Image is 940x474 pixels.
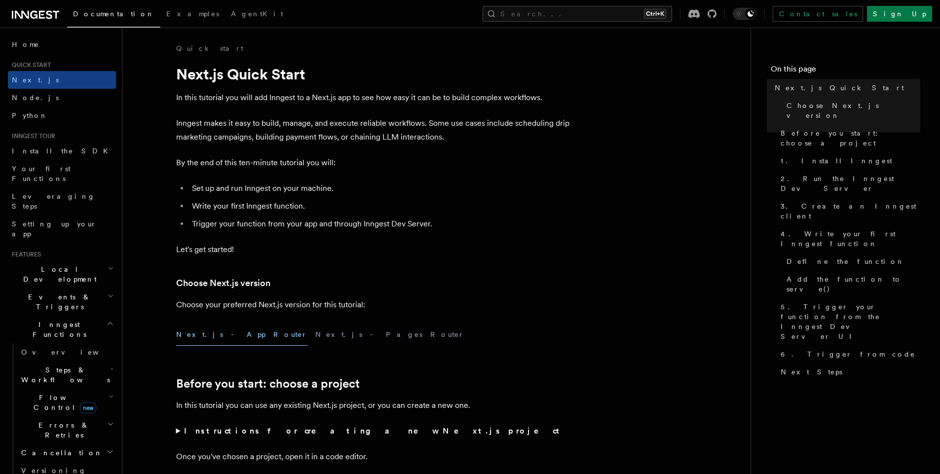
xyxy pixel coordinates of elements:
a: Sign Up [867,6,932,22]
a: Documentation [67,3,160,28]
a: Before you start: choose a project [777,124,920,152]
span: Examples [166,10,219,18]
span: Python [12,111,48,119]
p: Inngest makes it easy to build, manage, and execute reliable workflows. Some use cases include sc... [176,116,571,144]
a: Overview [17,343,116,361]
span: Before you start: choose a project [781,128,920,148]
a: 5. Trigger your function from the Inngest Dev Server UI [777,298,920,345]
button: Inngest Functions [8,316,116,343]
a: Next.js Quick Start [771,79,920,97]
button: Local Development [8,260,116,288]
button: Next.js - Pages Router [315,324,464,346]
span: Next Steps [781,367,842,377]
button: Toggle dark mode [733,8,756,20]
button: Search...Ctrl+K [483,6,672,22]
span: new [80,402,96,413]
li: Trigger your function from your app and through Inngest Dev Server. [189,217,571,231]
a: Define the function [783,253,920,270]
span: Steps & Workflows [17,365,110,385]
span: Documentation [73,10,154,18]
li: Set up and run Inngest on your machine. [189,182,571,195]
a: 1. Install Inngest [777,152,920,170]
p: In this tutorial you can use any existing Next.js project, or you can create a new one. [176,399,571,412]
a: 6. Trigger from code [777,345,920,363]
a: Your first Functions [8,160,116,187]
span: Next.js Quick Start [775,83,904,93]
span: Cancellation [17,448,103,458]
span: 6. Trigger from code [781,349,915,359]
a: Examples [160,3,225,27]
a: AgentKit [225,3,289,27]
h1: Next.js Quick Start [176,65,571,83]
span: Quick start [8,61,51,69]
span: Local Development [8,264,108,284]
h4: On this page [771,63,920,79]
li: Write your first Inngest function. [189,199,571,213]
span: Overview [21,348,123,356]
a: Choose Next.js version [176,276,270,290]
a: Setting up your app [8,215,116,243]
strong: Instructions for creating a new Next.js project [184,426,564,436]
span: Inngest tour [8,132,55,140]
a: Before you start: choose a project [176,377,360,391]
button: Errors & Retries [17,416,116,444]
kbd: Ctrl+K [644,9,666,19]
p: Let's get started! [176,243,571,256]
span: 3. Create an Inngest client [781,201,920,221]
p: Once you've chosen a project, open it in a code editor. [176,450,571,464]
a: Contact sales [773,6,863,22]
a: Next Steps [777,363,920,381]
span: 2. Run the Inngest Dev Server [781,174,920,193]
a: 2. Run the Inngest Dev Server [777,170,920,197]
span: AgentKit [231,10,283,18]
span: Add the function to serve() [787,274,920,294]
span: Next.js [12,76,59,84]
a: Home [8,36,116,53]
span: Define the function [787,256,904,266]
span: Flow Control [17,393,109,412]
a: Leveraging Steps [8,187,116,215]
summary: Instructions for creating a new Next.js project [176,424,571,438]
a: Choose Next.js version [783,97,920,124]
span: Features [8,251,41,258]
button: Steps & Workflows [17,361,116,389]
span: Choose Next.js version [787,101,920,120]
span: 5. Trigger your function from the Inngest Dev Server UI [781,302,920,341]
span: Your first Functions [12,165,71,182]
a: Install the SDK [8,142,116,160]
a: 4. Write your first Inngest function [777,225,920,253]
span: Home [12,39,39,49]
p: Choose your preferred Next.js version for this tutorial: [176,298,571,312]
a: 3. Create an Inngest client [777,197,920,225]
a: Python [8,107,116,124]
span: Errors & Retries [17,420,107,440]
span: Inngest Functions [8,320,107,339]
span: 1. Install Inngest [781,156,892,166]
a: Node.js [8,89,116,107]
a: Next.js [8,71,116,89]
span: Leveraging Steps [12,192,95,210]
span: 4. Write your first Inngest function [781,229,920,249]
a: Quick start [176,43,243,53]
p: In this tutorial you will add Inngest to a Next.js app to see how easy it can be to build complex... [176,91,571,105]
span: Events & Triggers [8,292,108,312]
button: Next.js - App Router [176,324,307,346]
span: Install the SDK [12,147,114,155]
button: Cancellation [17,444,116,462]
button: Flow Controlnew [17,389,116,416]
button: Events & Triggers [8,288,116,316]
p: By the end of this ten-minute tutorial you will: [176,156,571,170]
span: Node.js [12,94,59,102]
span: Setting up your app [12,220,97,238]
a: Add the function to serve() [783,270,920,298]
